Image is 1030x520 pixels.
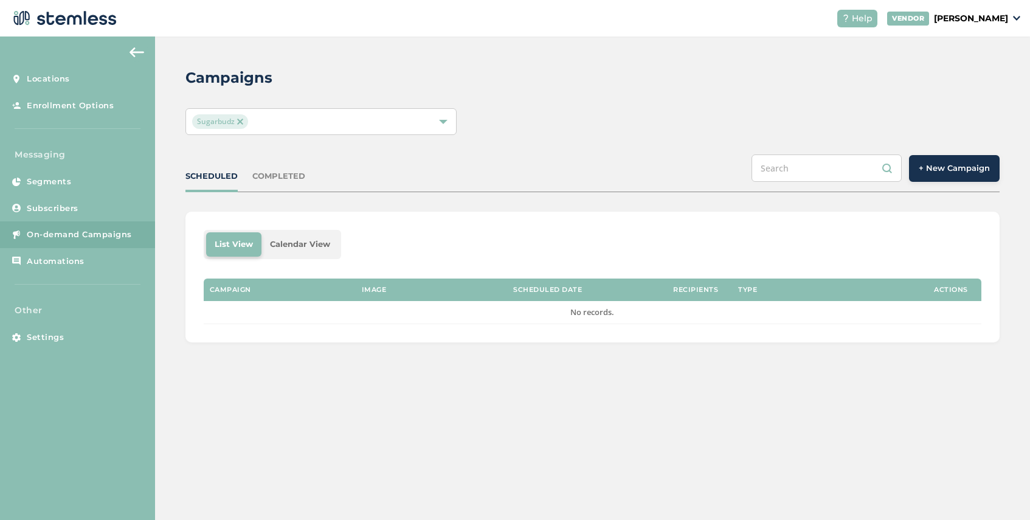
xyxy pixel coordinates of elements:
span: Subscribers [27,203,78,215]
img: icon-arrow-back-accent-c549486e.svg [130,47,144,57]
input: Search [752,154,902,182]
span: Enrollment Options [27,100,114,112]
span: On-demand Campaigns [27,229,132,241]
span: Settings [27,331,64,344]
img: icon-close-accent-8a337256.svg [237,119,243,125]
span: + New Campaign [919,162,990,175]
p: [PERSON_NAME] [934,12,1008,25]
img: logo-dark-0685b13c.svg [10,6,117,30]
div: SCHEDULED [185,170,238,182]
iframe: Chat Widget [969,462,1030,520]
span: Sugarbudz [192,114,248,129]
img: icon_down-arrow-small-66adaf34.svg [1013,16,1020,21]
span: Help [852,12,873,25]
span: Segments [27,176,71,188]
button: + New Campaign [909,155,1000,182]
img: icon-help-white-03924b79.svg [842,15,849,22]
div: COMPLETED [252,170,305,182]
h2: Campaigns [185,67,272,89]
span: Automations [27,255,85,268]
div: VENDOR [887,12,929,26]
span: Locations [27,73,70,85]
